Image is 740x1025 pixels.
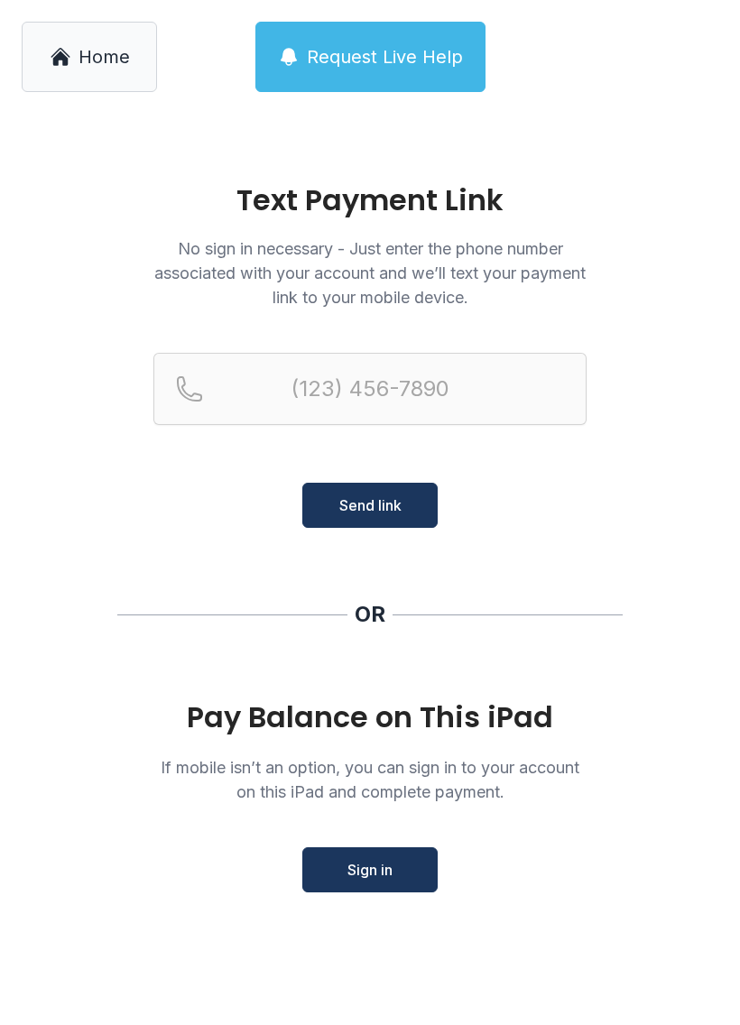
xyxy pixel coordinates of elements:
[153,186,587,215] h1: Text Payment Link
[153,755,587,804] p: If mobile isn’t an option, you can sign in to your account on this iPad and complete payment.
[153,353,587,425] input: Reservation phone number
[153,236,587,309] p: No sign in necessary - Just enter the phone number associated with your account and we’ll text yo...
[355,600,385,629] div: OR
[347,859,393,881] span: Sign in
[79,44,130,69] span: Home
[307,44,463,69] span: Request Live Help
[339,494,402,516] span: Send link
[153,701,587,734] div: Pay Balance on This iPad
